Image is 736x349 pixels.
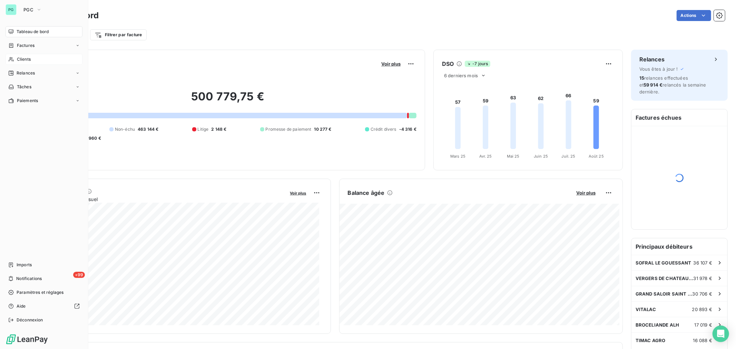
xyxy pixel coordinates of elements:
[198,126,209,132] span: Litige
[636,260,691,266] span: SOFRAL LE GOUESSANT
[694,260,712,266] span: 36 107 €
[16,276,42,282] span: Notifications
[17,98,38,104] span: Paiements
[381,61,401,67] span: Voir plus
[6,68,82,79] a: Relances
[39,90,416,110] h2: 500 779,75 €
[290,191,306,196] span: Voir plus
[639,66,678,72] span: Vous êtes à jour !
[115,126,135,132] span: Non-échu
[348,189,385,197] h6: Balance âgée
[442,60,454,68] h6: DSO
[6,40,82,51] a: Factures
[692,307,712,312] span: 20 893 €
[713,326,729,342] div: Open Intercom Messenger
[6,301,82,312] a: Aide
[90,29,147,40] button: Filtrer par facture
[639,75,644,81] span: 15
[379,61,403,67] button: Voir plus
[399,126,416,132] span: -4 316 €
[371,126,396,132] span: Crédit divers
[574,190,598,196] button: Voir plus
[636,307,656,312] span: VITALAC
[17,56,31,62] span: Clients
[6,334,48,345] img: Logo LeanPay
[6,95,82,106] a: Paiements
[6,54,82,65] a: Clients
[6,4,17,15] div: PG
[576,190,596,196] span: Voir plus
[211,126,226,132] span: 2 148 €
[288,190,308,196] button: Voir plus
[17,289,63,296] span: Paramètres et réglages
[138,126,158,132] span: 463 144 €
[693,291,712,297] span: 30 706 €
[73,272,85,278] span: +99
[636,276,694,281] span: VERGERS DE CHATEAUBOURG SAS
[87,135,101,141] span: -960 €
[6,259,82,270] a: Imports
[639,75,706,94] span: relances effectuées et relancés la semaine dernière.
[694,276,712,281] span: 31 978 €
[6,287,82,298] a: Paramètres et réglages
[17,29,49,35] span: Tableau de bord
[636,338,666,343] span: TIMAC AGRO
[266,126,312,132] span: Promesse de paiement
[314,126,332,132] span: 10 277 €
[444,73,478,78] span: 6 derniers mois
[636,291,693,297] span: GRAND SALOIR SAINT NICOLAS
[17,84,31,90] span: Tâches
[17,317,43,323] span: Déconnexion
[695,322,712,328] span: 17 019 €
[450,154,465,159] tspan: Mars 25
[6,81,82,92] a: Tâches
[534,154,548,159] tspan: Juin 25
[39,196,285,203] span: Chiffre d'affaires mensuel
[677,10,711,21] button: Actions
[693,338,712,343] span: 16 088 €
[562,154,576,159] tspan: Juil. 25
[17,262,32,268] span: Imports
[17,303,26,309] span: Aide
[589,154,604,159] tspan: Août 25
[636,322,679,328] span: BROCELIANDE ALH
[479,154,492,159] tspan: Avr. 25
[23,7,33,12] span: PGC
[6,26,82,37] a: Tableau de bord
[465,61,490,67] span: -7 jours
[17,42,35,49] span: Factures
[639,55,665,63] h6: Relances
[644,82,663,88] span: 59 914 €
[631,109,727,126] h6: Factures échues
[17,70,35,76] span: Relances
[507,154,520,159] tspan: Mai 25
[631,238,727,255] h6: Principaux débiteurs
